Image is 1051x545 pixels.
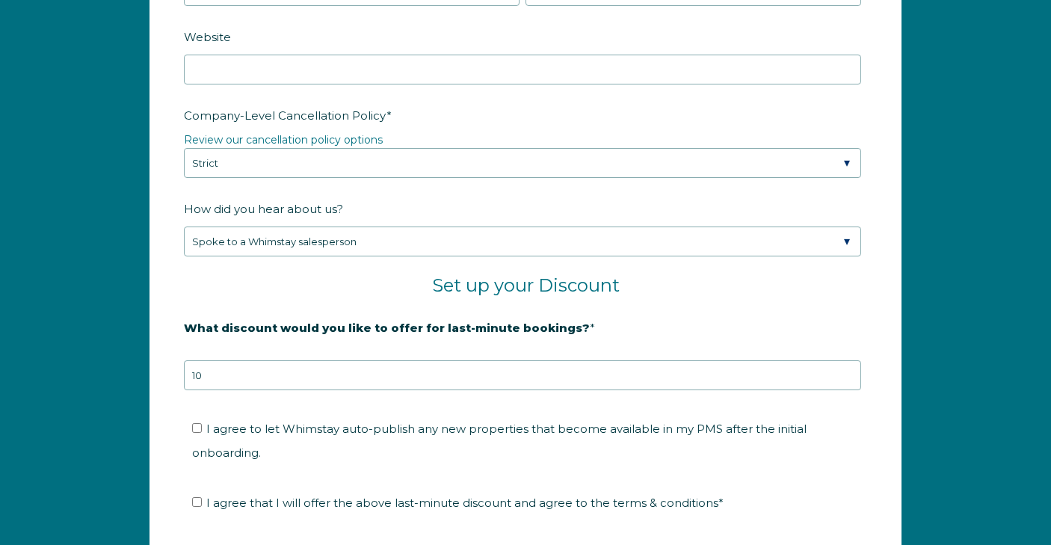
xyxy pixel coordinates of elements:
[206,496,724,510] span: I agree that I will offer the above last-minute discount and agree to the terms & conditions
[184,345,418,359] strong: 20% is recommended, minimum of 10%
[184,133,383,147] a: Review our cancellation policy options
[192,423,202,433] input: I agree to let Whimstay auto-publish any new properties that become available in my PMS after the...
[184,104,386,127] span: Company-Level Cancellation Policy
[432,274,620,296] span: Set up your Discount
[192,497,202,507] input: I agree that I will offer the above last-minute discount and agree to the terms & conditions*
[184,321,590,335] strong: What discount would you like to offer for last-minute bookings?
[192,422,807,460] span: I agree to let Whimstay auto-publish any new properties that become available in my PMS after the...
[184,197,343,221] span: How did you hear about us?
[184,25,231,49] span: Website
